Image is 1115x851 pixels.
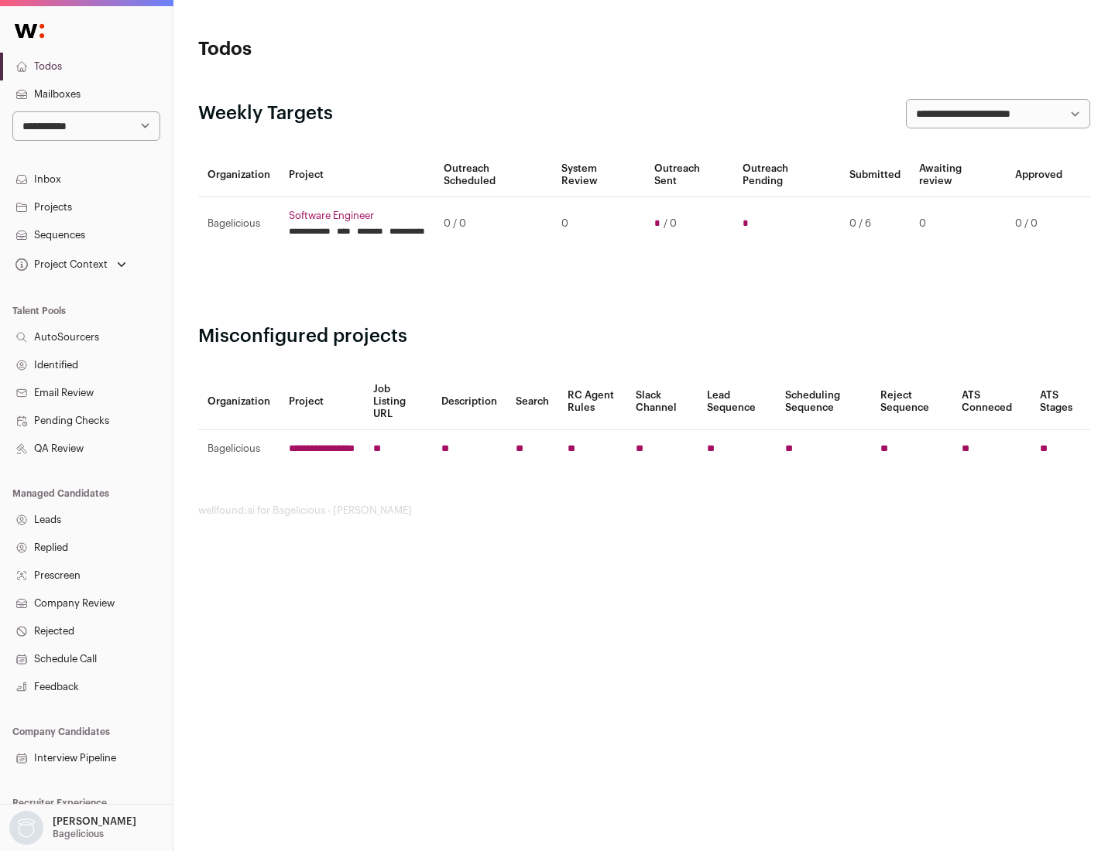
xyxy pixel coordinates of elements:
[552,153,644,197] th: System Review
[280,374,364,430] th: Project
[198,101,333,126] h2: Weekly Targets
[364,374,432,430] th: Job Listing URL
[840,197,910,251] td: 0 / 6
[432,374,506,430] th: Description
[198,197,280,251] td: Bagelicious
[626,374,698,430] th: Slack Channel
[910,197,1006,251] td: 0
[1006,197,1072,251] td: 0 / 0
[552,197,644,251] td: 0
[871,374,953,430] th: Reject Sequence
[198,374,280,430] th: Organization
[776,374,871,430] th: Scheduling Sequence
[952,374,1030,430] th: ATS Conneced
[733,153,839,197] th: Outreach Pending
[434,153,552,197] th: Outreach Scheduled
[664,217,677,230] span: / 0
[53,815,136,828] p: [PERSON_NAME]
[840,153,910,197] th: Submitted
[198,153,280,197] th: Organization
[910,153,1006,197] th: Awaiting review
[12,254,129,275] button: Open dropdown
[280,153,434,197] th: Project
[198,504,1090,517] footer: wellfound:ai for Bagelicious - [PERSON_NAME]
[1031,374,1090,430] th: ATS Stages
[1006,153,1072,197] th: Approved
[9,811,43,845] img: nopic.png
[6,15,53,46] img: Wellfound
[434,197,552,251] td: 0 / 0
[506,374,558,430] th: Search
[645,153,734,197] th: Outreach Sent
[289,210,425,222] a: Software Engineer
[6,811,139,845] button: Open dropdown
[198,324,1090,349] h2: Misconfigured projects
[12,258,108,271] div: Project Context
[198,37,496,62] h1: Todos
[558,374,626,430] th: RC Agent Rules
[53,828,104,840] p: Bagelicious
[698,374,776,430] th: Lead Sequence
[198,430,280,468] td: Bagelicious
